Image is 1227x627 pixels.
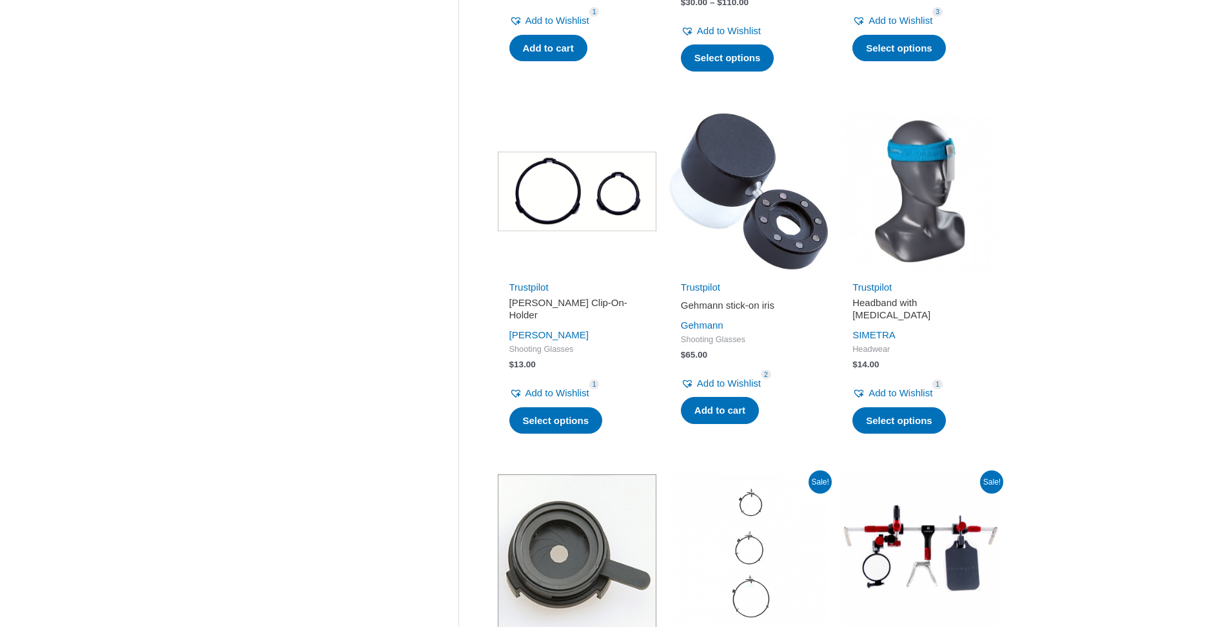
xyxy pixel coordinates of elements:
[509,407,603,434] a: Select options for “Knobloch Clip-On-Holder”
[669,112,828,271] img: Gehmann stick-on iris
[697,378,761,389] span: Add to Wishlist
[509,344,645,355] span: Shooting Glasses
[509,35,587,62] a: Add to cart: “TEC-HRO Screen, Eye-Blinder”
[852,360,858,369] span: $
[681,282,720,293] a: Trustpilot
[509,12,589,30] a: Add to Wishlist
[852,282,892,293] a: Trustpilot
[681,334,816,345] span: Shooting Glasses
[681,299,816,312] h2: Gehmann stick-on iris
[869,15,932,26] span: Add to Wishlist
[681,350,686,360] span: $
[852,360,879,369] bdi: 14.00
[852,329,896,340] a: SIMETRA
[525,387,589,398] span: Add to Wishlist
[509,329,589,340] a: [PERSON_NAME]
[852,407,946,434] a: Select options for “Headband with eye patch”
[681,374,761,392] a: Add to Wishlist
[681,299,816,316] a: Gehmann stick-on iris
[852,384,932,402] a: Add to Wishlist
[932,7,943,17] span: 3
[809,470,832,494] span: Sale!
[509,360,515,369] span: $
[852,296,988,322] h2: Headband with [MEDICAL_DATA]
[509,384,589,402] a: Add to Wishlist
[681,397,759,424] a: Add to cart: “Gehmann stick-on iris”
[841,112,999,271] img: Headband with eye patch
[681,350,707,360] bdi: 65.00
[509,296,645,322] h2: [PERSON_NAME] Clip-On-Holder
[852,296,988,327] a: Headband with [MEDICAL_DATA]
[509,296,645,327] a: [PERSON_NAME] Clip-On-Holder
[852,344,988,355] span: Headwear
[589,7,600,17] span: 1
[525,15,589,26] span: Add to Wishlist
[869,387,932,398] span: Add to Wishlist
[509,282,549,293] a: Trustpilot
[681,22,761,40] a: Add to Wishlist
[681,44,774,72] a: Select options for “Knobloch Filter Lens for Clip-on-system”
[980,470,1003,494] span: Sale!
[498,112,656,271] img: Clip-On-Holder
[852,35,946,62] a: Select options for “ISSF Eye-Shield”
[852,12,932,30] a: Add to Wishlist
[681,320,723,331] a: Gehmann
[509,360,536,369] bdi: 13.00
[761,370,771,380] span: 2
[697,25,761,36] span: Add to Wishlist
[932,380,943,389] span: 1
[589,380,600,389] span: 1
